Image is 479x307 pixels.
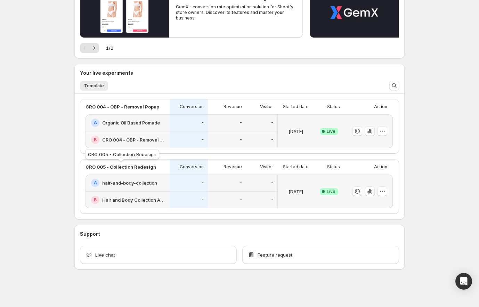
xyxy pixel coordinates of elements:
p: [DATE] [289,128,303,135]
p: CRO 004 - OBP - Removal Popup [86,103,159,110]
p: Action [374,164,387,170]
p: Conversion [180,164,204,170]
p: - [202,137,204,143]
p: - [240,137,242,143]
p: Status [327,164,340,170]
h2: B [94,197,97,203]
p: Started date [283,164,309,170]
span: Live [327,129,335,134]
p: - [271,180,273,186]
p: - [271,197,273,203]
p: Visitor [260,164,273,170]
p: - [240,197,242,203]
p: Revenue [224,104,242,110]
h2: A [94,180,97,186]
h3: Support [80,231,100,237]
p: CRO 005 - Collection Redesign [86,163,156,170]
p: Visitor [260,104,273,110]
span: 1 / 2 [106,45,113,51]
p: GemX - conversion rate optimization solution for Shopify store owners. Discover its features and ... [176,4,295,21]
p: - [240,120,242,126]
p: Revenue [224,164,242,170]
p: - [202,180,204,186]
p: [DATE] [289,188,303,195]
p: - [271,137,273,143]
h2: Organic Oil Based Pomade [102,119,160,126]
h2: Hair and Body Collection AB Test [102,196,165,203]
p: Action [374,104,387,110]
p: - [202,197,204,203]
p: - [202,120,204,126]
h2: hair-and-body-collection [102,179,157,186]
p: Started date [283,104,309,110]
button: Search and filter results [389,81,399,90]
p: Conversion [180,104,204,110]
span: Live chat [95,251,115,258]
h2: B [94,137,97,143]
p: - [240,180,242,186]
span: Feature request [258,251,292,258]
div: Open Intercom Messenger [455,273,472,290]
h2: A [94,120,97,126]
p: - [271,120,273,126]
span: Live [327,189,335,194]
span: Template [84,83,104,89]
button: Next [89,43,99,53]
p: Status [327,104,340,110]
h3: Your live experiments [80,70,133,76]
nav: Pagination [80,43,99,53]
h2: CRO 004 - OBP - Removal Popup (variant) [102,136,165,143]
